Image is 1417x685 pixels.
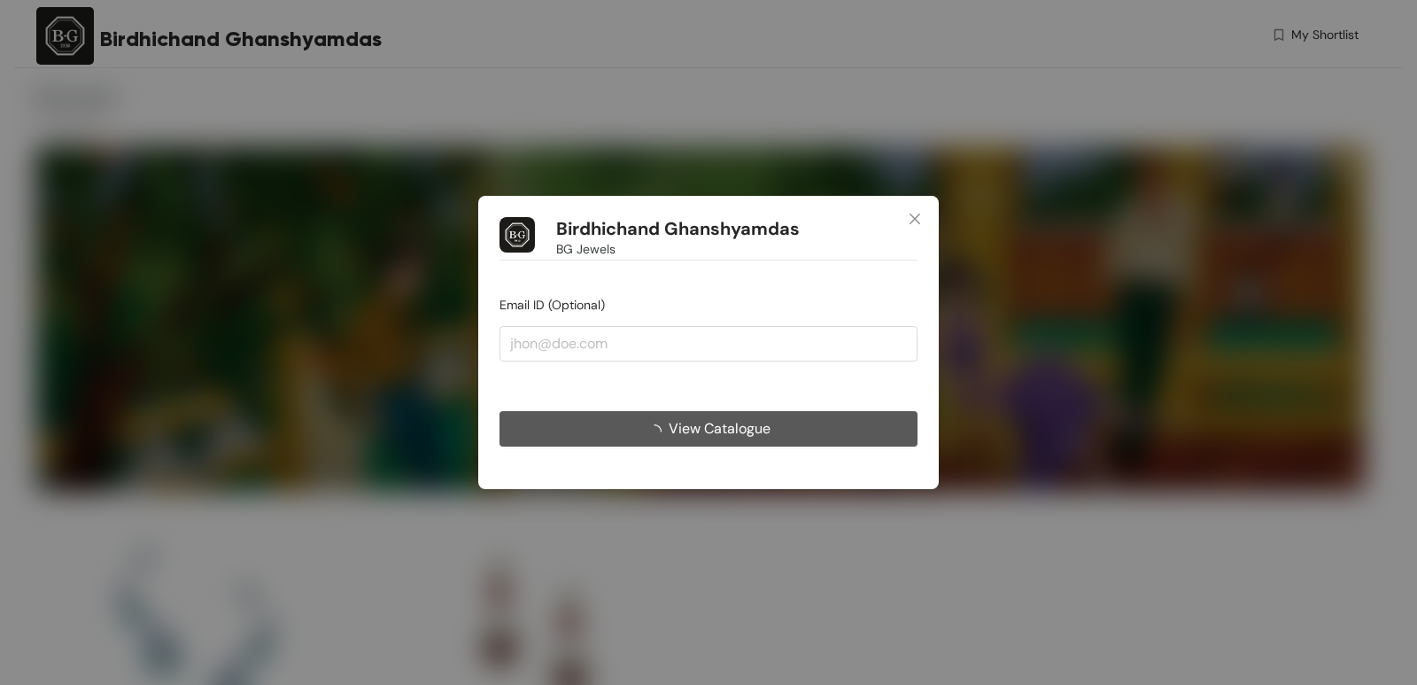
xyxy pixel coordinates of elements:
[499,411,918,447] button: View Catalogue
[556,218,800,240] h1: Birdhichand Ghanshyamdas
[556,239,616,259] span: BG Jewels
[499,297,605,313] span: Email ID (Optional)
[891,196,939,244] button: Close
[499,326,918,362] input: jhon@doe.com
[499,217,535,253] img: Buyer Portal
[669,417,770,440] span: View Catalogue
[908,212,922,226] span: close
[647,424,669,439] span: loading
